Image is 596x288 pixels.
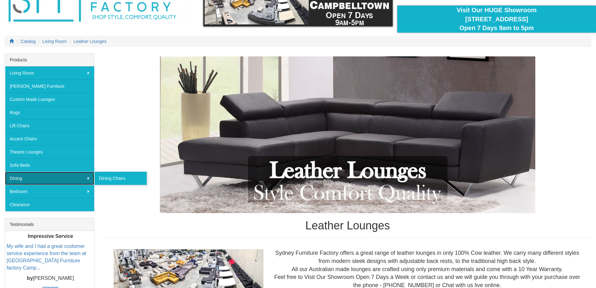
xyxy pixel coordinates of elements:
a: Bedroom [5,185,94,198]
a: Lift Chairs [5,119,94,132]
a: Rugs [5,106,94,119]
b: by [27,275,33,281]
a: Sofa Beds [5,159,94,172]
div: Testimonials [5,218,94,231]
a: Custom Made Lounges [5,93,94,106]
a: Living Room [5,66,94,80]
b: Impressive Service [28,233,73,239]
a: Dining [5,172,94,185]
a: Leather Lounges [74,39,106,44]
a: [PERSON_NAME] Furniture [5,80,94,93]
a: Catalog [21,39,36,44]
a: Clearance [5,198,94,211]
div: Visit Our HUGE Showroom [STREET_ADDRESS] Open 7 Days 9am to 5pm [402,6,591,33]
p: [PERSON_NAME] [7,275,94,282]
a: My wife and I had a great customer service experience from the team at [GEOGRAPHIC_DATA] Furnitur... [7,244,86,271]
img: Leather Lounges [160,56,535,213]
h1: Leather Lounges [104,219,591,232]
a: Theatre Lounges [5,145,94,159]
a: Dining Chairs [94,172,147,185]
a: Accent Chairs [5,132,94,145]
div: Products [5,54,94,66]
a: Living Room [43,39,67,44]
